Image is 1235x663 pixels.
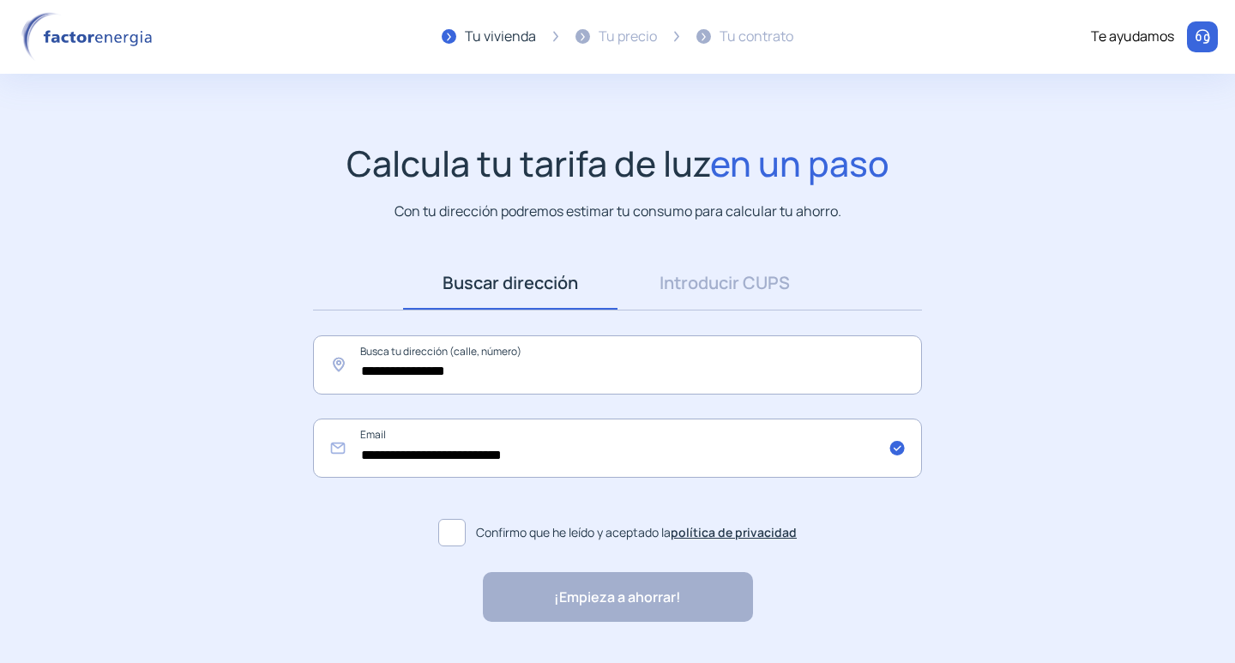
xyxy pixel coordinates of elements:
div: Tu contrato [720,26,793,48]
p: Con tu dirección podremos estimar tu consumo para calcular tu ahorro. [395,201,841,222]
span: Confirmo que he leído y aceptado la [476,523,797,542]
img: logo factor [17,12,163,62]
a: Buscar dirección [403,256,617,310]
div: Te ayudamos [1091,26,1174,48]
div: Tu precio [599,26,657,48]
div: Tu vivienda [465,26,536,48]
img: llamar [1194,28,1211,45]
h1: Calcula tu tarifa de luz [346,142,889,184]
a: Introducir CUPS [617,256,832,310]
a: política de privacidad [671,524,797,540]
span: en un paso [710,139,889,187]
